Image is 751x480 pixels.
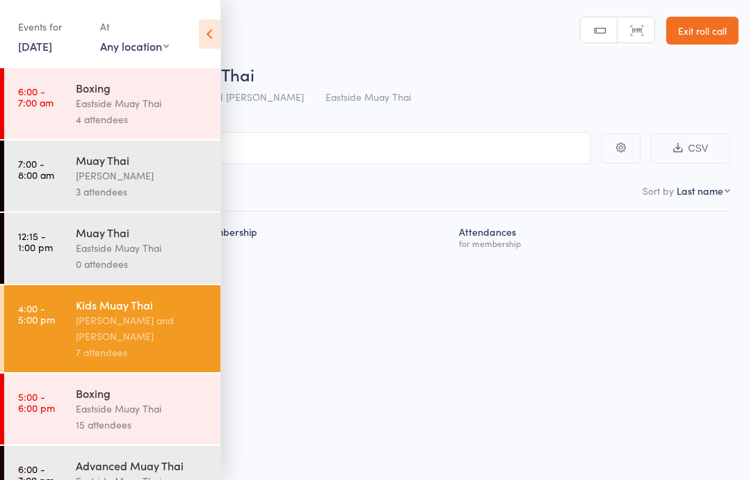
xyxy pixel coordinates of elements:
[18,230,53,253] time: 12:15 - 1:00 pm
[76,152,209,168] div: Muay Thai
[76,111,209,127] div: 4 attendees
[677,184,723,198] div: Last name
[18,158,54,180] time: 7:00 - 8:00 am
[76,80,209,95] div: Boxing
[666,17,738,45] a: Exit roll call
[76,385,209,401] div: Boxing
[76,297,209,312] div: Kids Muay Thai
[4,285,220,372] a: 4:00 -5:00 pmKids Muay Thai[PERSON_NAME] and [PERSON_NAME]7 attendees
[76,417,209,433] div: 15 attendees
[76,240,209,256] div: Eastside Muay Thai
[18,38,52,54] a: [DATE]
[4,374,220,445] a: 5:00 -6:00 pmBoxingEastside Muay Thai15 attendees
[643,184,674,198] label: Sort by
[18,86,54,108] time: 6:00 - 7:00 am
[76,312,209,344] div: [PERSON_NAME] and [PERSON_NAME]
[76,458,209,473] div: Advanced Muay Thai
[76,401,209,417] div: Eastside Muay Thai
[4,213,220,284] a: 12:15 -1:00 pmMuay ThaiEastside Muay Thai0 attendees
[76,256,209,272] div: 0 attendees
[4,141,220,211] a: 7:00 -8:00 amMuay Thai[PERSON_NAME]3 attendees
[18,303,55,325] time: 4:00 - 5:00 pm
[18,15,86,38] div: Events for
[325,90,411,104] span: Eastside Muay Thai
[4,68,220,139] a: 6:00 -7:00 amBoxingEastside Muay Thai4 attendees
[76,344,209,360] div: 7 attendees
[18,391,55,413] time: 5:00 - 6:00 pm
[76,168,209,184] div: [PERSON_NAME]
[76,225,209,240] div: Muay Thai
[459,239,725,248] div: for membership
[195,218,453,255] div: Membership
[76,95,209,111] div: Eastside Muay Thai
[100,15,169,38] div: At
[453,218,730,255] div: Atten­dances
[21,132,591,164] input: Search by name
[100,38,169,54] div: Any location
[76,184,209,200] div: 3 attendees
[651,134,730,163] button: CSV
